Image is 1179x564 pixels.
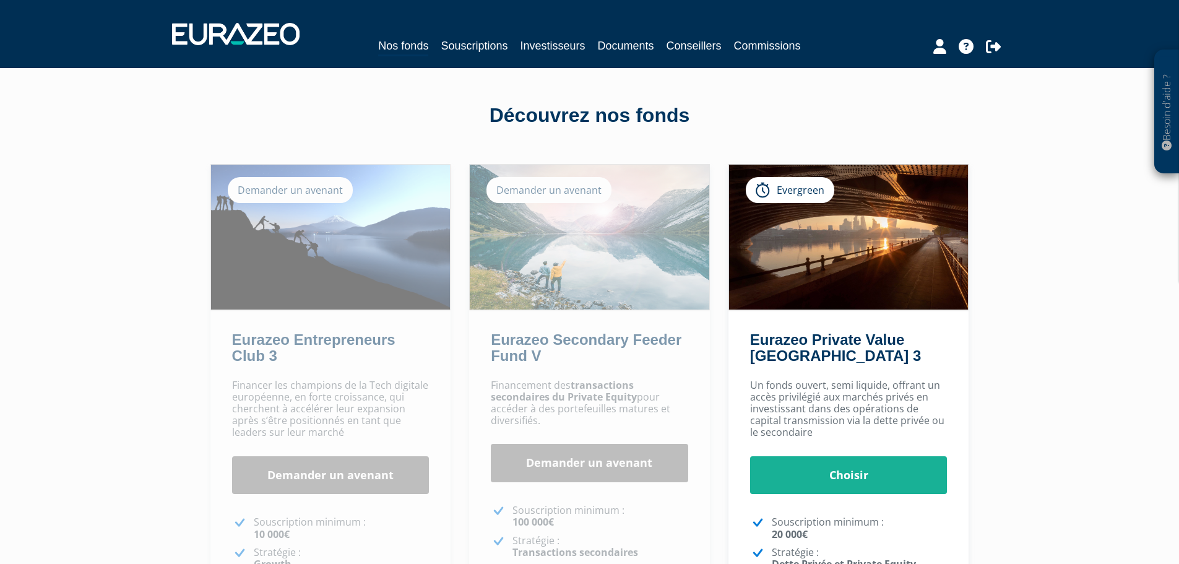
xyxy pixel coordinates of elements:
strong: transactions secondaires du Private Equity [491,378,637,404]
div: Evergreen [746,177,834,203]
a: Commissions [734,37,801,54]
p: Financement des pour accéder à des portefeuilles matures et diversifiés. [491,380,688,427]
a: Souscriptions [441,37,507,54]
a: Investisseurs [520,37,585,54]
a: Demander un avenant [232,456,430,495]
img: 1732889491-logotype_eurazeo_blanc_rvb.png [172,23,300,45]
p: Besoin d'aide ? [1160,56,1174,168]
div: Demander un avenant [486,177,611,203]
p: Financer les champions de la Tech digitale européenne, en forte croissance, qui cherchent à accél... [232,380,430,439]
strong: 20 000€ [772,527,808,541]
img: Eurazeo Private Value Europe 3 [729,165,969,310]
img: Eurazeo Secondary Feeder Fund V [470,165,709,310]
a: Documents [598,37,654,54]
p: Souscription minimum : [772,516,948,540]
a: Nos fonds [378,37,428,56]
a: Eurazeo Secondary Feeder Fund V [491,331,681,364]
strong: Transactions secondaires [512,545,638,559]
a: Eurazeo Private Value [GEOGRAPHIC_DATA] 3 [750,331,921,364]
p: Souscription minimum : [512,505,688,528]
img: Eurazeo Entrepreneurs Club 3 [211,165,451,310]
strong: 100 000€ [512,515,554,529]
a: Demander un avenant [491,444,688,482]
a: Conseillers [667,37,722,54]
a: Choisir [750,456,948,495]
p: Un fonds ouvert, semi liquide, offrant un accès privilégié aux marchés privés en investissant dan... [750,380,948,439]
div: Découvrez nos fonds [237,102,943,130]
a: Eurazeo Entrepreneurs Club 3 [232,331,395,364]
strong: 10 000€ [254,527,290,541]
p: Stratégie : [512,535,688,558]
div: Demander un avenant [228,177,353,203]
p: Souscription minimum : [254,516,430,540]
